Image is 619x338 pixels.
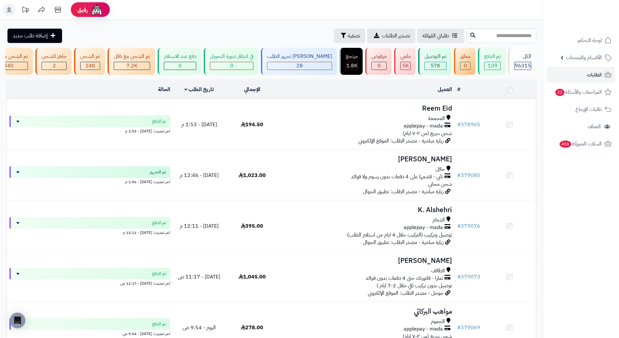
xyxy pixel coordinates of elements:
[9,279,170,286] div: اخر تحديث: [DATE] - 11:17 ص
[152,118,166,125] span: تم الدفع
[202,48,260,75] a: في انتظار صورة التحويل 0
[106,48,156,75] a: تم الشحن مع ناقل 7.2K
[432,216,445,224] span: الدمام
[457,121,480,128] a: #378965
[431,267,445,275] span: الطائف
[488,62,497,70] span: 109
[364,48,393,75] a: مرفوض 0
[17,3,33,18] a: تحديثات المنصة
[53,62,56,70] span: 2
[484,53,501,60] div: تم الدفع
[358,137,444,145] span: زيارة مباشرة - مصدر الطلب: الموقع الإلكتروني
[150,169,166,175] span: تم التجهيز
[334,29,365,43] button: تصفية
[547,33,615,48] a: لوحة التحكم
[425,62,446,70] div: 56970
[241,121,263,128] span: 194.50
[402,62,409,70] span: 5K
[578,36,602,45] span: لوحة التحكم
[9,330,170,337] div: اخر تحديث: [DATE] - 9:54 ص
[457,324,480,331] a: #379069
[85,62,95,70] span: 24K
[10,313,25,328] div: Open Intercom Messenger
[457,171,461,179] span: #
[393,48,417,75] a: ملغي 5K
[7,29,62,43] a: إضافة طلب جديد
[438,86,452,93] a: العميل
[547,84,615,100] a: المراجعات والأسئلة22
[417,48,453,75] a: تم التوصيل 57K
[126,62,137,70] span: 7.2K
[77,6,88,14] span: رفيق
[575,17,613,31] img: logo-2.png
[281,155,452,163] h3: [PERSON_NAME]
[164,62,196,70] div: 0
[42,62,66,70] div: 2
[260,48,338,75] a: [PERSON_NAME] تجهيز الطلب 28
[515,62,531,70] span: 96315
[152,321,166,327] span: تم الدفع
[9,127,170,134] div: اخر تحديث: [DATE] - 1:53 م
[185,86,214,93] a: تاريخ الطلب
[281,105,452,112] h3: Reem Eid
[547,136,615,152] a: السلات المتروكة456
[296,62,303,70] span: 28
[431,318,445,325] span: الجموم
[560,141,571,148] span: 456
[400,53,411,60] div: ملغي
[547,101,615,117] a: طلبات الإرجاع
[241,324,263,331] span: 278.00
[464,62,467,70] span: 0
[244,86,260,93] a: الإجمالي
[547,119,615,134] a: العملاء
[460,62,470,70] div: 0
[281,206,452,214] h3: K. Alshehri
[453,48,477,75] a: معلق 0
[281,308,452,315] h3: مواهب البركاتي
[180,222,219,230] span: [DATE] - 12:11 م
[507,48,537,75] a: الكل96315
[404,224,443,231] span: applepay - mada
[156,48,202,75] a: دفع عند الاستلام 0
[152,270,166,277] span: تم الدفع
[431,62,440,70] span: 57K
[457,273,461,281] span: #
[178,62,182,70] span: 0
[230,62,233,70] span: 0
[114,53,150,60] div: تم الشحن مع ناقل
[559,139,602,148] span: السلات المتروكة
[351,173,443,181] span: تابي - قسّمها على 4 دفعات بدون رسوم ولا فوائد
[457,273,480,281] a: #379073
[382,32,410,40] span: تصدير الطلبات
[363,188,444,196] span: زيارة مباشرة - مصدر الطلب: تطبيق الجوال
[424,53,446,60] div: تم التوصيل
[435,166,445,173] span: حائل
[267,62,332,70] div: 28
[477,48,507,75] a: تم الدفع 109
[403,129,452,137] span: شحن سريع (من ٢-٧ ايام)
[183,324,216,331] span: اليوم - 9:54 ص
[152,220,166,226] span: تم الدفع
[181,121,217,128] span: [DATE] - 1:53 م
[371,53,387,60] div: مرفوض
[348,32,360,40] span: تصفية
[80,53,100,60] div: تم الشحن
[417,29,464,43] a: طلباتي المُوكلة
[555,88,602,97] span: المراجعات والأسئلة
[13,32,48,40] span: إضافة طلب جديد
[346,53,358,60] div: مرتجع
[484,62,500,70] div: 109
[587,70,602,79] span: الطلبات
[457,86,460,93] a: #
[404,122,443,130] span: applepay - mada
[363,238,444,246] span: زيارة مباشرة - مصدر الطلب: تطبيق الجوال
[404,325,443,333] span: applepay - mada
[90,3,103,16] img: ai-face.png
[514,53,531,60] div: الكل
[210,62,253,70] div: 0
[367,29,415,43] a: تصدير الطلبات
[210,53,253,60] div: في انتظار صورة التحويل
[457,171,480,179] a: #379080
[42,53,67,60] div: جاهز للشحن
[158,86,170,93] a: الحالة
